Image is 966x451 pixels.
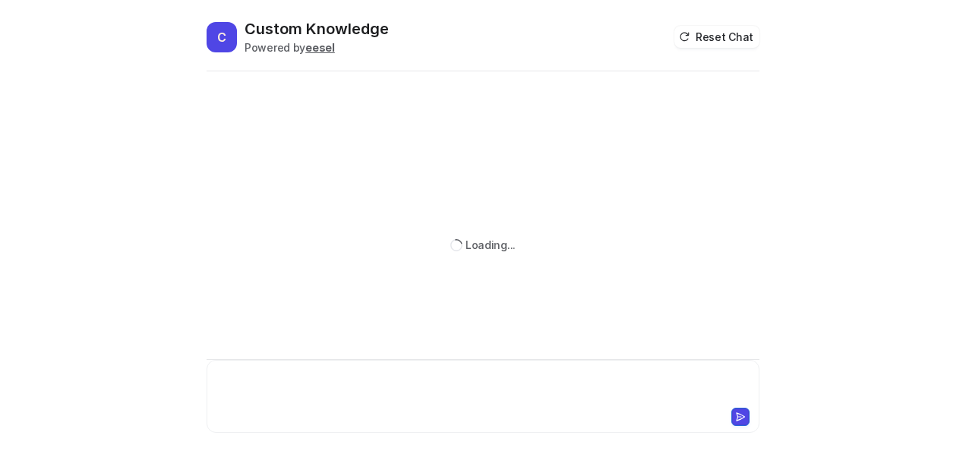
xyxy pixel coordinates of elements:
[674,26,759,48] button: Reset Chat
[245,18,389,39] h2: Custom Knowledge
[305,41,335,54] b: eesel
[245,39,389,55] div: Powered by
[466,237,516,253] div: Loading...
[207,22,237,52] span: C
